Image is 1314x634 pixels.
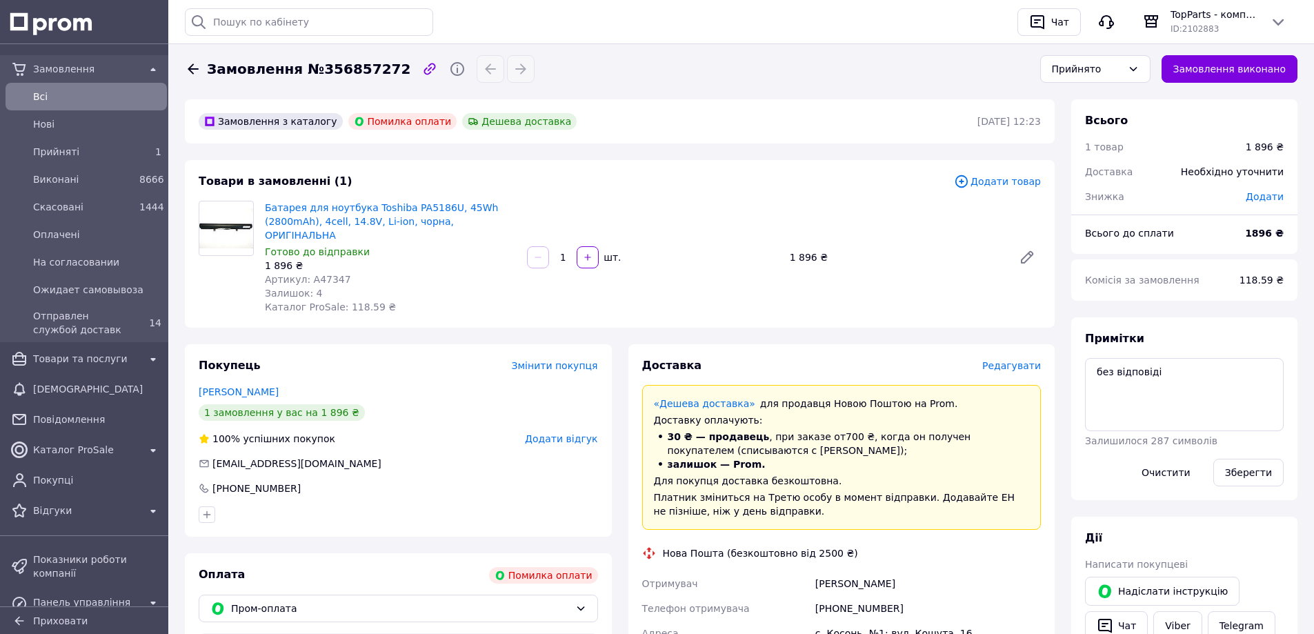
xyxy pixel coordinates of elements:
[1085,114,1128,127] span: Всього
[185,8,433,36] input: Пошук по кабінету
[33,309,134,337] span: Отправлен службой доставк
[1240,275,1284,286] span: 118.59 ₴
[33,172,134,186] span: Виконані
[139,201,164,212] span: 1444
[265,301,396,313] span: Каталог ProSale: 118.59 ₴
[642,578,698,589] span: Отримувач
[489,567,598,584] div: Помилка оплати
[642,359,702,372] span: Доставка
[525,433,597,444] span: Додати відгук
[211,482,302,495] div: [PHONE_NUMBER]
[977,116,1041,127] time: [DATE] 12:23
[199,208,253,249] img: Батарея для ноутбука Toshiba PA5186U, 45Wh (2800mAh), 4cell, 14.8V, Li-ion, чорна, ОРИГІНАЛЬНА
[33,473,161,487] span: Покупці
[199,175,352,188] span: Товари в замовленні (1)
[1213,459,1284,486] button: Зберегти
[33,413,161,426] span: Повідомлення
[199,404,365,421] div: 1 замовлення у вас на 1 896 ₴
[33,615,88,626] span: Приховати
[813,571,1044,596] div: [PERSON_NAME]
[199,568,245,581] span: Оплата
[1085,358,1284,431] textarea: без відповіді
[265,246,370,257] span: Готово до відправки
[1085,559,1188,570] span: Написати покупцеві
[33,62,139,76] span: Замовлення
[33,283,161,297] span: Ожидает самовывоза
[1171,8,1259,21] span: TopParts - комплектуючі до ноутбуків
[1171,24,1219,34] span: ID: 2102883
[1085,275,1199,286] span: Комісія за замовлення
[1085,191,1124,202] span: Знижка
[33,145,134,159] span: Прийняті
[212,458,381,469] span: [EMAIL_ADDRESS][DOMAIN_NAME]
[1085,141,1124,152] span: 1 товар
[668,431,770,442] span: 30 ₴ — продавець
[654,474,1030,488] div: Для покупця доставка безкоштовна.
[33,504,139,517] span: Відгуки
[33,595,139,609] span: Панель управління
[1052,61,1122,77] div: Прийнято
[199,386,279,397] a: [PERSON_NAME]
[1013,244,1041,271] a: Редагувати
[199,432,335,446] div: успішних покупок
[1085,435,1217,446] span: Залишилося 287 символів
[33,382,161,396] span: [DEMOGRAPHIC_DATA]
[1162,55,1298,83] button: Замовлення виконано
[33,352,139,366] span: Товари та послуги
[1173,157,1292,187] div: Необхідно уточнити
[1085,228,1174,239] span: Всього до сплати
[654,413,1030,427] div: Доставку оплачують:
[265,202,499,241] a: Батарея для ноутбука Toshiba PA5186U, 45Wh (2800mAh), 4cell, 14.8V, Li-ion, чорна, ОРИГІНАЛЬНА
[33,117,161,131] span: Нові
[265,288,323,299] span: Залишок: 4
[207,59,410,79] span: Замовлення №356857272
[1245,228,1284,239] b: 1896 ₴
[33,255,161,269] span: На согласовании
[33,200,134,214] span: Скасовані
[668,459,766,470] span: залишок — Prom.
[348,113,457,130] div: Помилка оплати
[199,113,343,130] div: Замовлення з каталогу
[654,397,1030,410] div: для продавця Новою Поштою на Prom.
[784,248,1008,267] div: 1 896 ₴
[462,113,577,130] div: Дешева доставка
[139,174,164,185] span: 8666
[982,360,1041,371] span: Редагувати
[199,359,261,372] span: Покупець
[149,317,161,328] span: 14
[1017,8,1081,36] button: Чат
[33,228,161,241] span: Оплачені
[642,603,750,614] span: Телефон отримувача
[265,259,516,273] div: 1 896 ₴
[33,90,161,103] span: Всi
[155,146,161,157] span: 1
[33,553,161,580] span: Показники роботи компанії
[212,433,240,444] span: 100%
[813,596,1044,621] div: [PHONE_NUMBER]
[654,398,755,409] a: «Дешева доставка»
[1246,140,1284,154] div: 1 896 ₴
[659,546,862,560] div: Нова Пошта (безкоштовно від 2500 ₴)
[1130,459,1202,486] button: Очистити
[654,491,1030,518] div: Платник зміниться на Третю особу в момент відправки. Додавайте ЕН не пізніше, ніж у день відправки.
[1085,577,1240,606] button: Надіслати інструкцію
[231,601,570,616] span: Пром-оплата
[954,174,1041,189] span: Додати товар
[1085,332,1144,345] span: Примітки
[1246,191,1284,202] span: Додати
[1048,12,1072,32] div: Чат
[265,274,351,285] span: Артикул: A47347
[600,250,622,264] div: шт.
[33,443,139,457] span: Каталог ProSale
[654,430,1030,457] li: , при заказе от 700 ₴ , когда он получен покупателем (списываются с [PERSON_NAME]);
[1085,531,1102,544] span: Дії
[512,360,598,371] span: Змінити покупця
[1085,166,1133,177] span: Доставка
